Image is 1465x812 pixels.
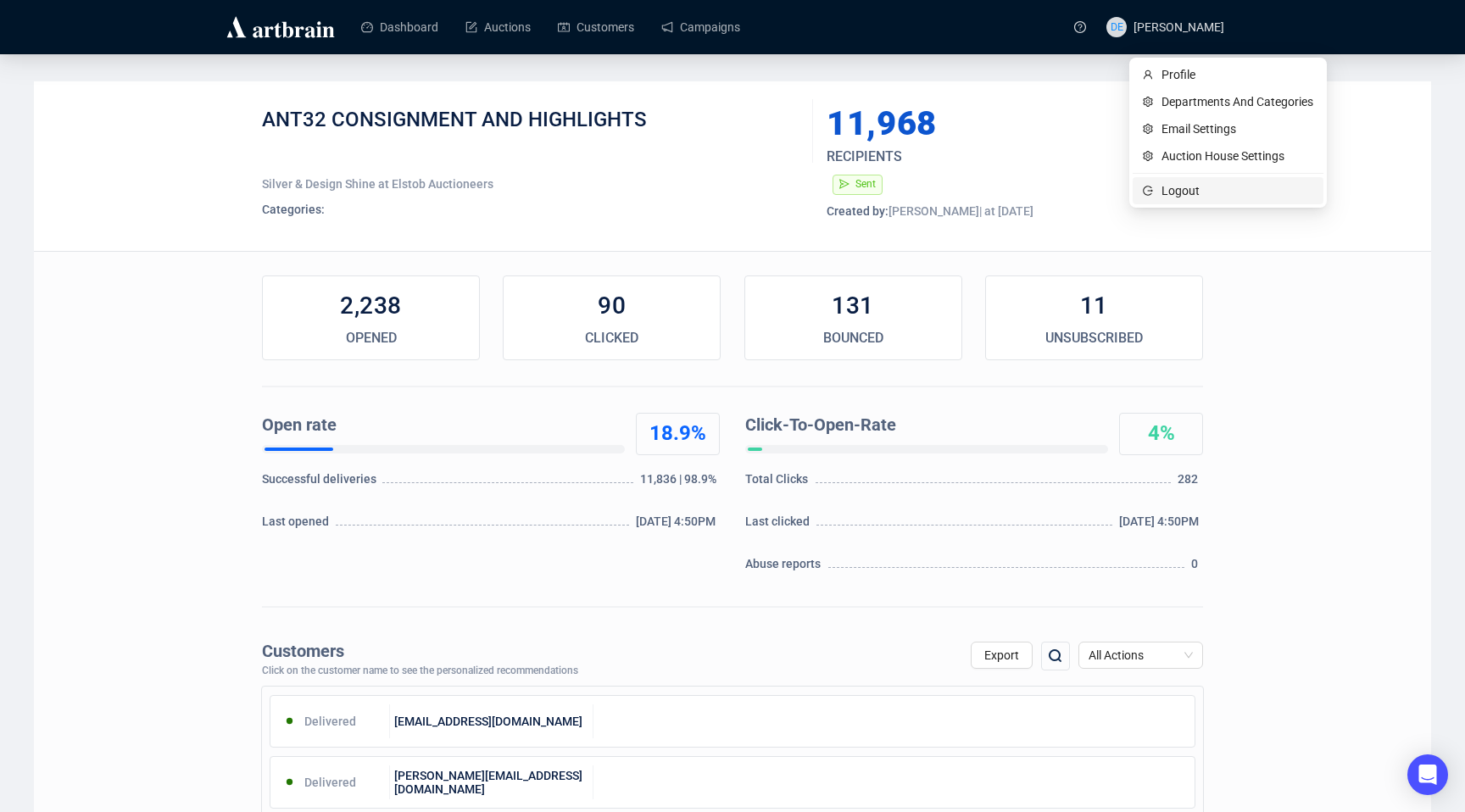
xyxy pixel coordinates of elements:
a: Campaigns [661,5,740,49]
div: Delivered [270,765,390,799]
div: Abuse reports [745,555,826,581]
div: 2,238 [263,289,479,323]
div: Last opened [262,513,333,538]
span: Email Settings [1161,120,1313,138]
div: 90 [504,289,720,323]
div: 11,968 [827,107,1123,141]
div: 11 [986,289,1202,323]
span: [PERSON_NAME] [1134,20,1224,34]
div: 18.9% [637,420,719,448]
div: Total Clicks [745,470,813,496]
span: send [839,179,849,189]
div: 11,836 | 98.9% [640,470,720,496]
div: UNSUBSCRIBED [986,328,1202,348]
div: 4% [1120,420,1202,448]
div: [DATE] 4:50PM [636,513,720,538]
div: Customers [262,642,578,661]
div: 282 [1178,470,1203,496]
span: Export [984,648,1019,662]
a: Dashboard [361,5,438,49]
span: Logout [1161,181,1313,200]
span: Sent [855,178,876,190]
span: Departments And Categories [1161,92,1313,111]
div: [PERSON_NAME][EMAIL_ADDRESS][DOMAIN_NAME] [390,765,594,799]
div: Open Intercom Messenger [1407,754,1448,795]
div: Click-To-Open-Rate [745,413,1101,438]
span: Auction House Settings [1161,147,1313,165]
div: Last clicked [745,513,814,538]
a: Customers [558,5,634,49]
div: OPENED [263,328,479,348]
div: ANT32 CONSIGNMENT AND HIGHLIGHTS [262,107,800,158]
span: setting [1143,124,1155,134]
span: DE [1110,19,1122,36]
span: setting [1143,97,1155,107]
div: 131 [745,289,961,323]
a: Auctions [465,5,531,49]
img: logo [224,14,337,41]
span: setting [1143,151,1155,161]
span: logout [1143,186,1155,196]
div: Delivered [270,704,390,738]
div: Successful deliveries [262,470,380,496]
span: Categories: [262,203,325,216]
div: BOUNCED [745,328,961,348]
span: Profile [1161,65,1313,84]
div: [PERSON_NAME] | at [DATE] [827,203,1203,220]
span: Created by: [827,204,888,218]
div: CLICKED [504,328,720,348]
div: Click on the customer name to see the personalized recommendations [262,665,578,677]
span: question-circle [1074,21,1086,33]
div: Open rate [262,413,618,438]
div: [EMAIL_ADDRESS][DOMAIN_NAME] [390,704,594,738]
div: 0 [1191,555,1203,581]
div: Silver & Design Shine at Elstob Auctioneers [262,175,800,192]
img: search.png [1045,646,1066,666]
span: user [1143,70,1155,80]
div: RECIPIENTS [827,147,1139,167]
button: Export [971,642,1033,669]
div: [DATE] 4:50PM [1119,513,1203,538]
span: All Actions [1089,642,1193,668]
